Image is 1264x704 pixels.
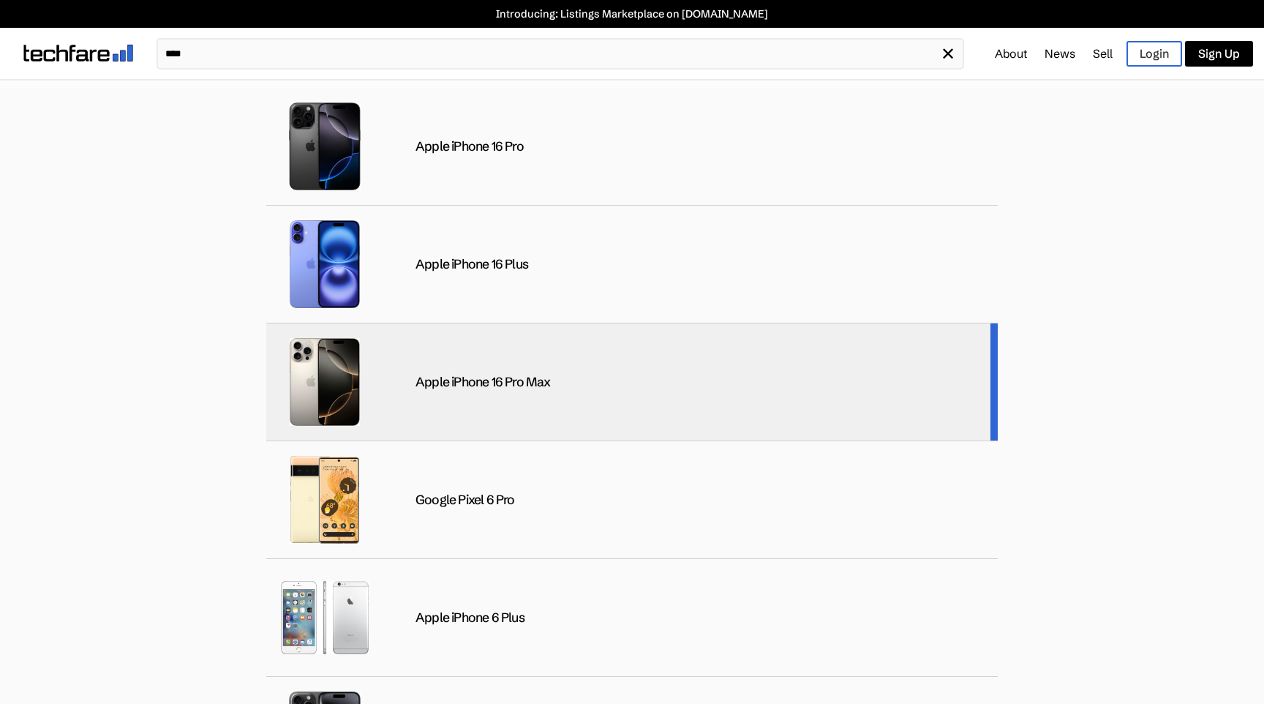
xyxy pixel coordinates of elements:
div: Google Pixel 6 Pro [415,492,515,509]
img: public [281,338,369,426]
a: Galaxy [353,80,405,110]
img: public [281,220,369,308]
img: techfare logo [23,45,133,61]
a: PlayStation [570,80,646,110]
div: Apple iPhone 16 Pro Max [415,374,551,391]
a: News [1045,46,1075,61]
a: Xbox [696,80,739,110]
a: Virtual Reality [790,80,879,110]
a: About [995,46,1027,61]
span: ✕ [941,43,955,64]
a: Headphones [930,80,1012,110]
a: Introducing: Listings Marketplace on [DOMAIN_NAME] [7,7,1257,20]
a: Sign Up [1185,41,1253,67]
a: Market Data [1155,80,1235,110]
div: Apple iPhone 6 Plus [415,610,524,626]
a: Sell [1093,46,1113,61]
img: public [281,102,369,190]
img: public [281,456,369,544]
a: Pixel [1064,80,1105,110]
a: iPhone [161,80,213,110]
div: Apple iPhone 16 Plus [415,256,528,273]
a: Live Listings [29,80,110,110]
a: iPad [264,80,302,110]
img: public [281,574,369,662]
a: Login [1126,41,1182,67]
div: Apple iPhone 16 Pro [415,138,524,155]
a: Nintendo [456,80,519,110]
